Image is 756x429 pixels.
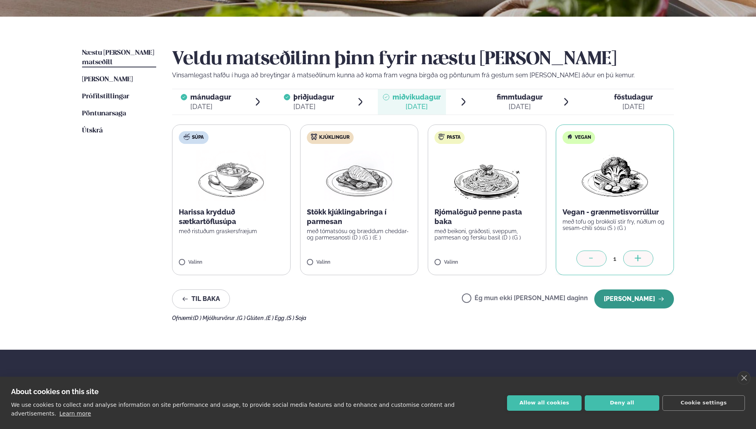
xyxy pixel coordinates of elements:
div: 1 [607,254,623,263]
p: Harissa krydduð sætkartöflusúpa [179,207,284,226]
div: Ofnæmi: [172,315,674,321]
span: [PERSON_NAME] [82,76,133,83]
img: Spagetti.png [452,150,522,201]
strong: About cookies on this site [11,387,99,396]
span: Pöntunarsaga [82,110,126,117]
h2: Veldu matseðilinn þinn fyrir næstu [PERSON_NAME] [172,48,674,71]
p: með tómatsósu og bræddum cheddar- og parmesanosti (D ) (G ) (E ) [307,228,412,241]
p: We use cookies to collect and analyse information on site performance and usage, to provide socia... [11,402,455,417]
span: Næstu [PERSON_NAME] matseðill [82,50,154,66]
button: [PERSON_NAME] [594,289,674,308]
p: Vinsamlegast hafðu í huga að breytingar á matseðlinum kunna að koma fram vegna birgða og pöntunum... [172,71,674,80]
p: Rjómalöguð penne pasta baka [434,207,540,226]
p: með tofu og brokkolí stir fry, núðlum og sesam-chili sósu (S ) (G ) [563,218,668,231]
a: close [737,371,750,385]
span: þriðjudagur [293,93,334,101]
img: chicken.svg [311,134,317,140]
div: [DATE] [614,102,653,111]
button: Til baka [172,289,230,308]
span: mánudagur [190,93,231,101]
span: Kjúklingur [319,134,350,141]
div: [DATE] [497,102,543,111]
a: [PERSON_NAME] [82,75,133,84]
img: Chicken-breast.png [324,150,394,201]
span: (E ) Egg , [266,315,287,321]
a: Learn more [59,410,91,417]
span: Súpa [192,134,204,141]
a: Prófílstillingar [82,92,129,102]
img: soup.svg [184,134,190,140]
img: pasta.svg [438,134,445,140]
button: Allow all cookies [507,395,582,411]
span: fimmtudagur [497,93,543,101]
span: Pasta [447,134,461,141]
p: Stökk kjúklingabringa í parmesan [307,207,412,226]
div: [DATE] [392,102,441,111]
p: Vegan - grænmetisvorrúllur [563,207,668,217]
img: Soup.png [196,150,266,201]
img: Vegan.png [580,150,650,201]
div: [DATE] [190,102,231,111]
a: Pöntunarsaga [82,109,126,119]
p: með ristuðum graskersfræjum [179,228,284,234]
button: Cookie settings [662,395,745,411]
span: (S ) Soja [287,315,306,321]
span: föstudagur [614,93,653,101]
a: Útskrá [82,126,103,136]
span: (D ) Mjólkurvörur , [193,315,237,321]
p: með beikoni, gráðosti, sveppum, parmesan og fersku basil (D ) (G ) [434,228,540,241]
span: Útskrá [82,127,103,134]
a: Næstu [PERSON_NAME] matseðill [82,48,156,67]
div: [DATE] [293,102,334,111]
span: miðvikudagur [392,93,441,101]
span: (G ) Glúten , [237,315,266,321]
span: Vegan [575,134,591,141]
span: Prófílstillingar [82,93,129,100]
img: Vegan.svg [567,134,573,140]
button: Deny all [585,395,659,411]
